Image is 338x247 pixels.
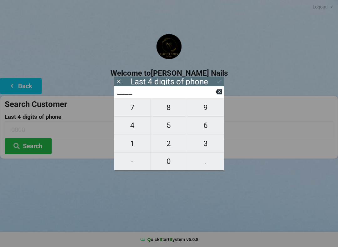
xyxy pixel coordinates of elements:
[187,117,224,134] button: 6
[187,98,224,117] button: 9
[151,137,187,150] span: 2
[151,155,187,168] span: 0
[114,117,151,134] button: 4
[151,119,187,132] span: 5
[187,134,224,152] button: 3
[187,119,224,132] span: 6
[151,134,187,152] button: 2
[114,137,151,150] span: 1
[114,119,151,132] span: 4
[114,101,151,114] span: 7
[187,101,224,114] span: 9
[151,153,187,170] button: 0
[114,134,151,152] button: 1
[114,98,151,117] button: 7
[151,98,187,117] button: 8
[187,137,224,150] span: 3
[151,101,187,114] span: 8
[130,78,208,85] div: Last 4 digits of phone
[151,117,187,134] button: 5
